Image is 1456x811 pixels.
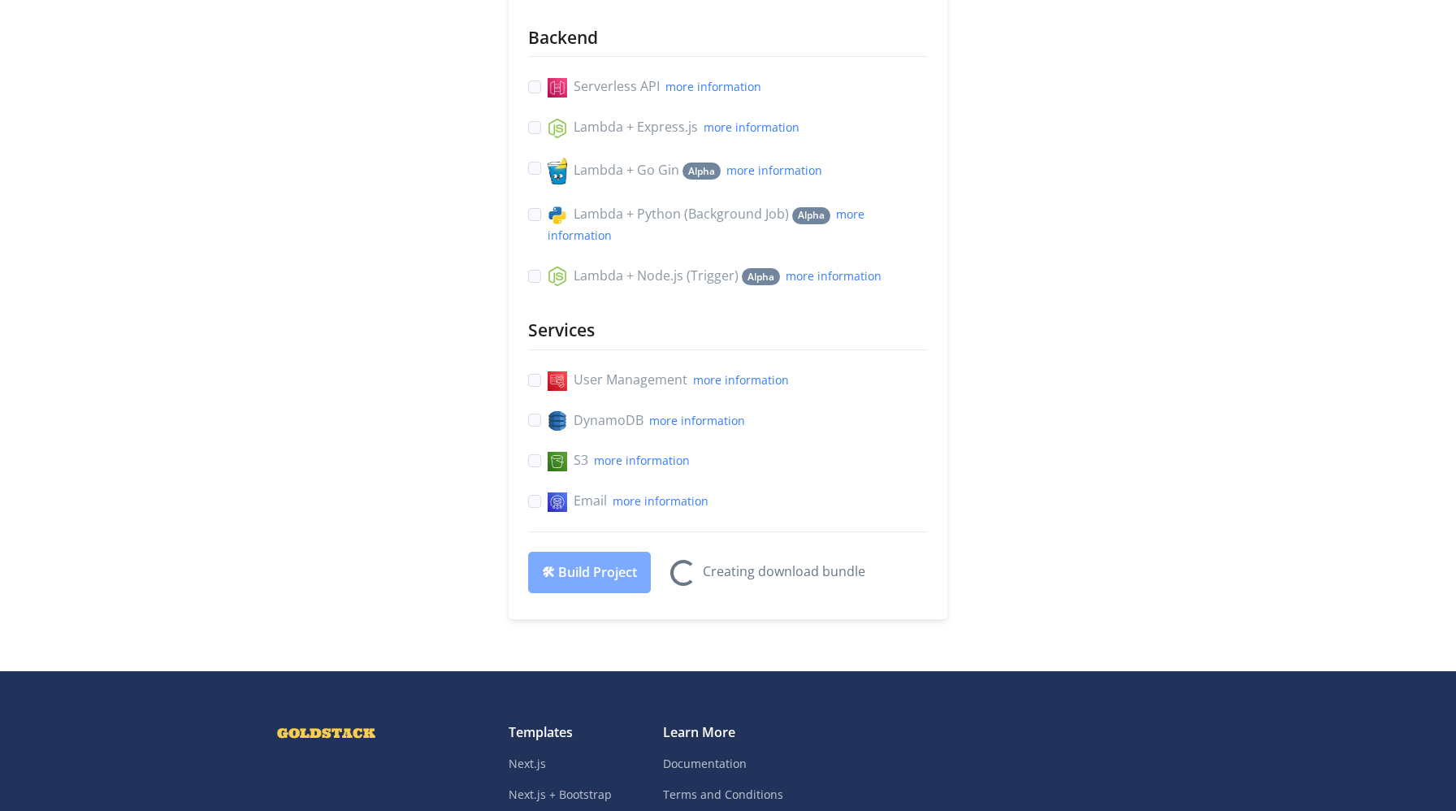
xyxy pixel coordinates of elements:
[682,163,721,180] span: Alpha
[548,370,789,391] label: User Management
[693,372,789,388] a: more information
[548,371,567,391] img: cognito.svg
[548,204,928,245] label: Lambda + Python (Background Job)
[548,410,745,432] label: DynamoDB
[548,78,567,98] img: svg%3e
[792,207,830,224] span: Alpha
[548,206,567,225] img: python.svg
[509,748,639,779] a: Next.js
[548,158,822,185] label: Lambda + Go Gin
[548,267,567,286] img: nodejs.svg
[548,491,708,512] label: Email
[665,79,761,94] a: more information
[277,725,375,741] span: GOLDSTACK
[548,492,567,512] img: svg%3e
[663,723,793,741] h5: Learn More
[548,452,567,471] img: svg%3e
[548,119,567,138] img: svg%3e
[548,158,567,185] img: go_gin.png
[528,26,928,50] h2: Backend
[613,493,708,509] a: more information
[786,268,882,284] a: more information
[548,76,761,98] label: Serverless API
[548,117,799,138] label: Lambda + Express.js
[509,723,639,741] h5: Templates
[509,779,639,810] a: Next.js + Bootstrap
[704,119,799,135] a: more information
[548,266,882,287] label: Lambda + Node.js (Trigger)
[528,319,928,342] h2: Services
[703,562,865,583] div: Creating download bundle
[594,453,690,468] a: more information
[528,552,651,594] button: 🛠 Build Project
[548,450,690,471] label: S3
[726,163,822,178] a: more information
[663,779,793,810] a: Terms and Conditions
[742,268,780,285] span: Alpha
[649,413,745,428] a: more information
[663,748,793,779] a: Documentation
[548,411,567,431] img: dynamodb.svg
